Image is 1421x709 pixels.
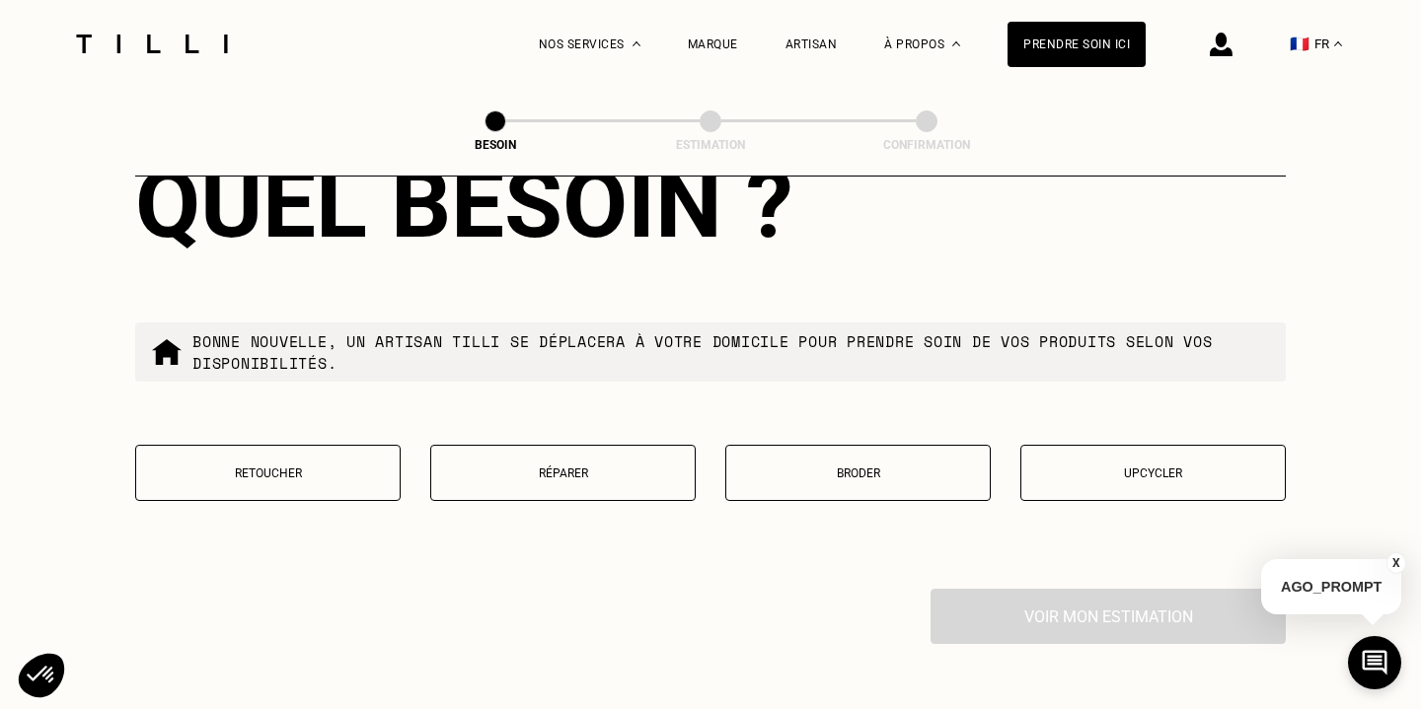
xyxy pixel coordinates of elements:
[30,97,99,113] a: Réparation
[1210,33,1233,56] img: icône connexion
[30,26,107,42] a: Back to Top
[1008,22,1146,67] a: Prendre soin ici
[135,149,1286,259] div: Quel besoin ?
[441,466,685,480] p: Réparer
[1031,466,1275,480] p: Upcycler
[736,466,980,480] p: Broder
[1334,41,1342,46] img: menu déroulant
[430,445,696,501] button: Réparer
[69,35,235,53] img: Logo du service de couturière Tilli
[151,336,183,368] img: commande à domicile
[633,41,640,46] img: Menu déroulant
[612,138,809,152] div: Estimation
[135,445,401,501] button: Retoucher
[8,8,288,26] div: Outline
[1290,35,1309,53] span: 🇫🇷
[8,43,281,78] a: Une retoucherie à proximité, à domicile et en ligne
[1020,445,1286,501] button: Upcycler
[725,445,991,501] button: Broder
[952,41,960,46] img: Menu déroulant à propos
[192,330,1270,374] p: Bonne nouvelle, un artisan tilli se déplacera à votre domicile pour prendre soin de vos produits ...
[397,138,594,152] div: Besoin
[146,466,390,480] p: Retoucher
[30,132,85,149] a: Broderie
[828,138,1025,152] div: Confirmation
[688,37,738,51] a: Marque
[30,114,84,131] a: Création
[785,37,838,51] a: Artisan
[1261,559,1401,614] p: AGO_PROMPT
[30,79,96,96] a: Retouches
[1386,552,1406,574] button: X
